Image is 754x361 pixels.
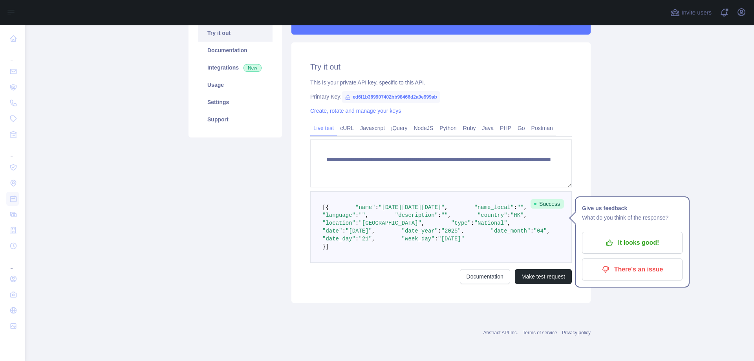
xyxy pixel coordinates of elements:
span: Invite users [681,8,712,17]
span: : [355,236,359,242]
button: Invite users [669,6,713,19]
span: : [530,228,533,234]
span: "HK" [511,212,524,218]
span: New [243,64,262,72]
a: Terms of service [523,330,557,335]
span: "date" [322,228,342,234]
a: cURL [337,122,357,134]
span: , [507,220,511,226]
a: Documentation [198,42,273,59]
h1: Give us feedback [582,203,683,213]
span: "" [359,212,365,218]
a: Go [514,122,528,134]
span: : [438,212,441,218]
span: ed6f1b369907402bb98466d2a0e999ab [342,91,440,103]
a: Python [436,122,460,134]
a: Privacy policy [562,330,591,335]
span: , [524,204,527,211]
span: "National" [474,220,507,226]
a: Documentation [460,269,510,284]
span: : [375,204,378,211]
span: : [471,220,474,226]
a: Abstract API Inc. [483,330,518,335]
span: : [514,204,517,211]
span: "type" [451,220,471,226]
button: There's an issue [582,258,683,280]
h2: Try it out [310,61,572,72]
a: Create, rotate and manage your keys [310,108,401,114]
span: , [372,236,375,242]
a: Usage [198,76,273,93]
span: : [438,228,441,234]
p: There's an issue [588,263,677,276]
span: , [547,228,550,234]
span: "date_day" [322,236,355,242]
span: "[GEOGRAPHIC_DATA]" [359,220,421,226]
div: ... [6,143,19,159]
a: Try it out [198,24,273,42]
span: "04" [534,228,547,234]
span: : [355,212,359,218]
p: It looks good! [588,236,677,249]
a: Postman [528,122,556,134]
span: , [448,212,451,218]
a: Java [479,122,497,134]
a: NodeJS [410,122,436,134]
a: Settings [198,93,273,111]
span: "" [517,204,524,211]
div: Primary Key: [310,93,572,101]
span: "[DATE][DATE][DATE]" [379,204,445,211]
span: : [507,212,511,218]
span: : [342,228,345,234]
div: ... [6,47,19,63]
span: "21" [359,236,372,242]
span: "[DATE]" [346,228,372,234]
span: "name" [355,204,375,211]
a: Live test [310,122,337,134]
span: } [322,244,326,250]
p: What do you think of the response? [582,213,683,222]
span: "location" [322,220,355,226]
span: , [372,228,375,234]
button: It looks good! [582,232,683,254]
span: ] [326,244,329,250]
span: "date_year" [402,228,438,234]
div: ... [6,255,19,270]
span: , [365,212,368,218]
span: : [435,236,438,242]
a: Support [198,111,273,128]
a: Ruby [460,122,479,134]
div: This is your private API key, specific to this API. [310,79,572,86]
a: Javascript [357,122,388,134]
span: , [445,204,448,211]
button: Make test request [515,269,572,284]
span: , [421,220,425,226]
span: "country" [478,212,507,218]
span: [ [322,204,326,211]
span: "language" [322,212,355,218]
span: , [461,228,464,234]
span: "description" [395,212,438,218]
span: "[DATE]" [438,236,464,242]
a: PHP [497,122,514,134]
span: : [355,220,359,226]
span: , [524,212,527,218]
span: "2025" [441,228,461,234]
span: "name_local" [474,204,514,211]
a: Integrations New [198,59,273,76]
span: "week_day" [402,236,435,242]
a: jQuery [388,122,410,134]
span: Success [531,199,564,209]
span: "" [441,212,448,218]
span: "date_month" [491,228,531,234]
span: { [326,204,329,211]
